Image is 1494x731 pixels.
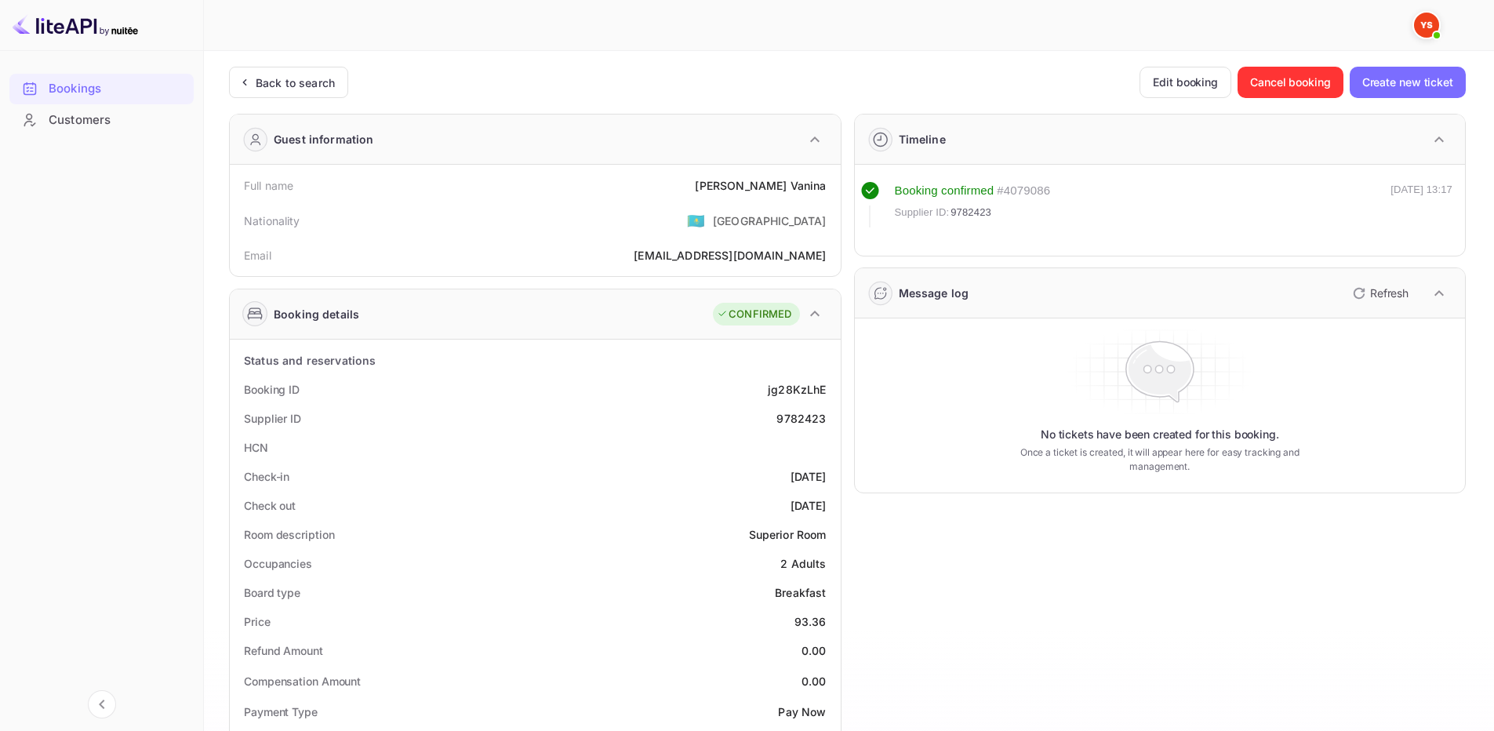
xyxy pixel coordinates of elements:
[49,80,186,98] div: Bookings
[1414,13,1439,38] img: Yandex Support
[244,177,293,194] div: Full name
[794,613,827,630] div: 93.36
[244,526,334,543] div: Room description
[274,306,359,322] div: Booking details
[244,381,300,398] div: Booking ID
[749,526,827,543] div: Superior Room
[88,690,116,718] button: Collapse navigation
[9,105,194,136] div: Customers
[244,468,289,485] div: Check-in
[791,468,827,485] div: [DATE]
[895,182,994,200] div: Booking confirmed
[1140,67,1231,98] button: Edit booking
[776,410,826,427] div: 9782423
[899,285,969,301] div: Message log
[791,497,827,514] div: [DATE]
[634,247,826,264] div: [EMAIL_ADDRESS][DOMAIN_NAME]
[997,182,1050,200] div: # 4079086
[1041,427,1279,442] p: No tickets have been created for this booking.
[244,247,271,264] div: Email
[1350,67,1466,98] button: Create new ticket
[1238,67,1343,98] button: Cancel booking
[951,205,991,220] span: 9782423
[1370,285,1409,301] p: Refresh
[1343,281,1415,306] button: Refresh
[244,352,376,369] div: Status and reservations
[995,446,1324,474] p: Once a ticket is created, it will appear here for easy tracking and management.
[244,584,300,601] div: Board type
[687,206,705,235] span: United States
[1390,182,1452,227] div: [DATE] 13:17
[717,307,791,322] div: CONFIRMED
[256,75,335,91] div: Back to search
[695,177,826,194] div: [PERSON_NAME] Vanina
[899,131,946,147] div: Timeline
[775,584,826,601] div: Breakfast
[780,555,826,572] div: 2 Adults
[244,673,361,689] div: Compensation Amount
[244,555,312,572] div: Occupancies
[9,74,194,104] div: Bookings
[802,673,827,689] div: 0.00
[244,497,296,514] div: Check out
[244,410,301,427] div: Supplier ID
[778,704,826,720] div: Pay Now
[244,439,268,456] div: HCN
[9,105,194,134] a: Customers
[49,111,186,129] div: Customers
[713,213,827,229] div: [GEOGRAPHIC_DATA]
[895,205,950,220] span: Supplier ID:
[244,642,323,659] div: Refund Amount
[802,642,827,659] div: 0.00
[244,213,300,229] div: Nationality
[13,13,138,38] img: LiteAPI logo
[244,613,271,630] div: Price
[768,381,826,398] div: jg28KzLhE
[9,74,194,103] a: Bookings
[244,704,318,720] div: Payment Type
[274,131,374,147] div: Guest information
